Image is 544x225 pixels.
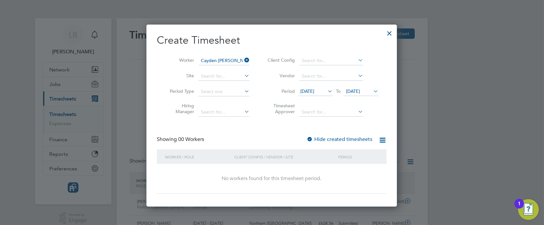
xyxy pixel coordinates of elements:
label: Site [165,73,194,79]
span: [DATE] [300,88,314,94]
input: Search for... [199,108,249,117]
div: Period [337,149,380,164]
div: No workers found for this timesheet period. [163,175,380,182]
label: Timesheet Approver [266,103,295,114]
button: Open Resource Center, 1 new notification [518,199,539,220]
div: Client Config / Vendor / Site [233,149,337,164]
input: Search for... [299,108,363,117]
input: Search for... [299,56,363,65]
span: [DATE] [346,88,360,94]
input: Select one [199,87,249,96]
label: Period Type [165,88,194,94]
div: 1 [518,204,521,212]
div: Worker / Role [163,149,233,164]
label: Worker [165,57,194,63]
label: Client Config [266,57,295,63]
input: Search for... [199,56,249,65]
div: Showing [157,136,205,143]
input: Search for... [199,72,249,81]
label: Hiring Manager [165,103,194,114]
span: 00 Workers [178,136,204,143]
label: Vendor [266,73,295,79]
label: Period [266,88,295,94]
input: Search for... [299,72,363,81]
span: To [334,87,342,95]
label: Hide created timesheets [307,136,372,143]
h2: Create Timesheet [157,34,387,47]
